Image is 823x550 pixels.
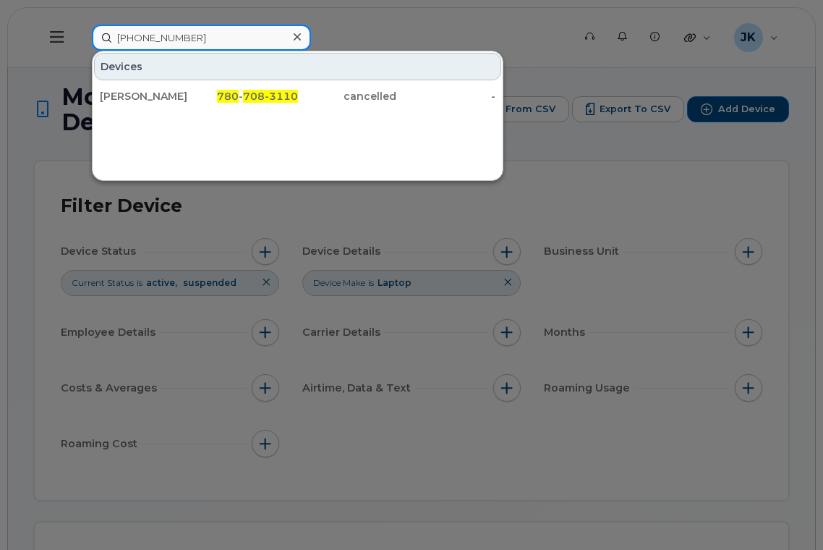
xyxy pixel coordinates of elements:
div: - [396,89,495,103]
span: 780 [217,90,239,103]
span: 708-3110 [243,90,298,103]
div: Devices [94,53,501,80]
div: - [199,89,298,103]
div: cancelled [298,89,397,103]
div: [PERSON_NAME] [100,89,199,103]
a: [PERSON_NAME]780-708-3110cancelled- [94,83,501,109]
